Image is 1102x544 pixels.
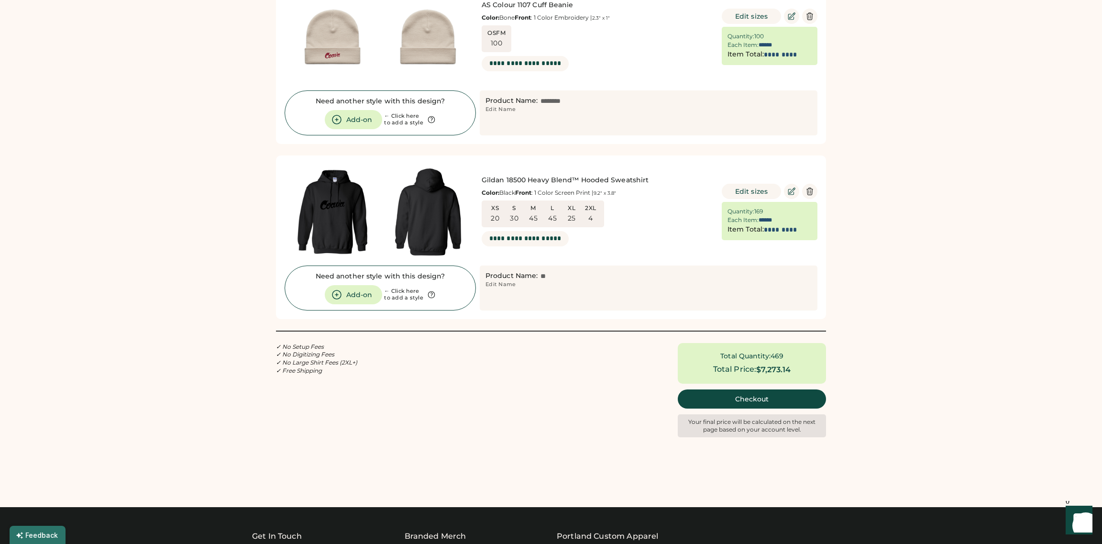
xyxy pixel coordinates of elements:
iframe: Front Chat [1057,501,1098,542]
div: Bone : 1 Color Embroidery | [482,14,713,22]
div: Edit Name [485,281,516,289]
div: OSFM [487,29,506,37]
div: Need another style with this design? [316,97,445,106]
em: ✓ No Digitizing Fees [276,351,334,358]
em: ✓ Free Shipping [276,367,322,374]
div: XL [564,204,579,212]
button: Checkout [678,389,826,409]
div: Black : 1 Color Screen Print | [482,189,713,197]
div: Item Total: [727,50,764,59]
img: generate-image [380,164,476,260]
div: 4 [588,214,593,223]
font: 2.3" x 1" [592,15,610,21]
button: Delete [802,184,817,199]
div: 25 [568,214,576,223]
div: AS Colour 1107 Cuff Beanie [482,0,713,10]
div: Your final price will be calculated on the next page based on your account level. [682,418,822,433]
div: 100 [754,33,764,40]
div: S [507,204,522,212]
button: Edit sizes [722,9,781,24]
div: 45 [548,214,557,223]
strong: Color: [482,14,499,21]
div: 45 [529,214,538,223]
div: 30 [510,214,518,223]
div: Product Name: [485,271,538,281]
div: L [545,204,560,212]
div: Product Name: [485,96,538,106]
div: Item Total: [727,225,764,234]
button: Add-on [325,285,382,304]
div: Get In Touch [252,531,302,542]
button: Edit sizes [722,184,781,199]
div: Quantity: [727,208,754,215]
div: Each Item: [727,41,759,49]
div: Need another style with this design? [316,272,445,281]
div: 169 [754,208,763,215]
div: ← Click here to add a style [384,113,423,126]
button: Add-on [325,110,382,129]
div: 2XL [583,204,598,212]
div: 469 [771,352,783,360]
div: 20 [491,214,499,223]
font: 9.2" x 3.8" [594,190,616,196]
div: XS [487,204,503,212]
div: Each Item: [727,216,759,224]
div: Total Price: [713,364,757,375]
em: ✓ No Large Shirt Fees (2XL+) [276,359,357,366]
strong: Front [515,14,531,21]
strong: Front [515,189,531,196]
button: Delete [802,9,817,24]
strong: Color: [482,189,499,196]
div: Edit Name [485,106,516,113]
img: generate-image [285,164,380,260]
div: ← Click here to add a style [384,288,423,301]
div: $7,273.14 [756,365,791,374]
div: Branded Merch [405,531,466,542]
div: M [526,204,541,212]
div: Gildan 18500 Heavy Blend™ Hooded Sweatshirt [482,176,713,185]
button: Edit Product [784,9,799,24]
div: 100 [491,39,502,48]
em: ✓ No Setup Fees [276,343,324,350]
a: Portland Custom Apparel [557,531,658,542]
button: Edit Product [784,184,799,199]
div: Quantity: [727,33,754,40]
div: Total Quantity: [720,352,771,361]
